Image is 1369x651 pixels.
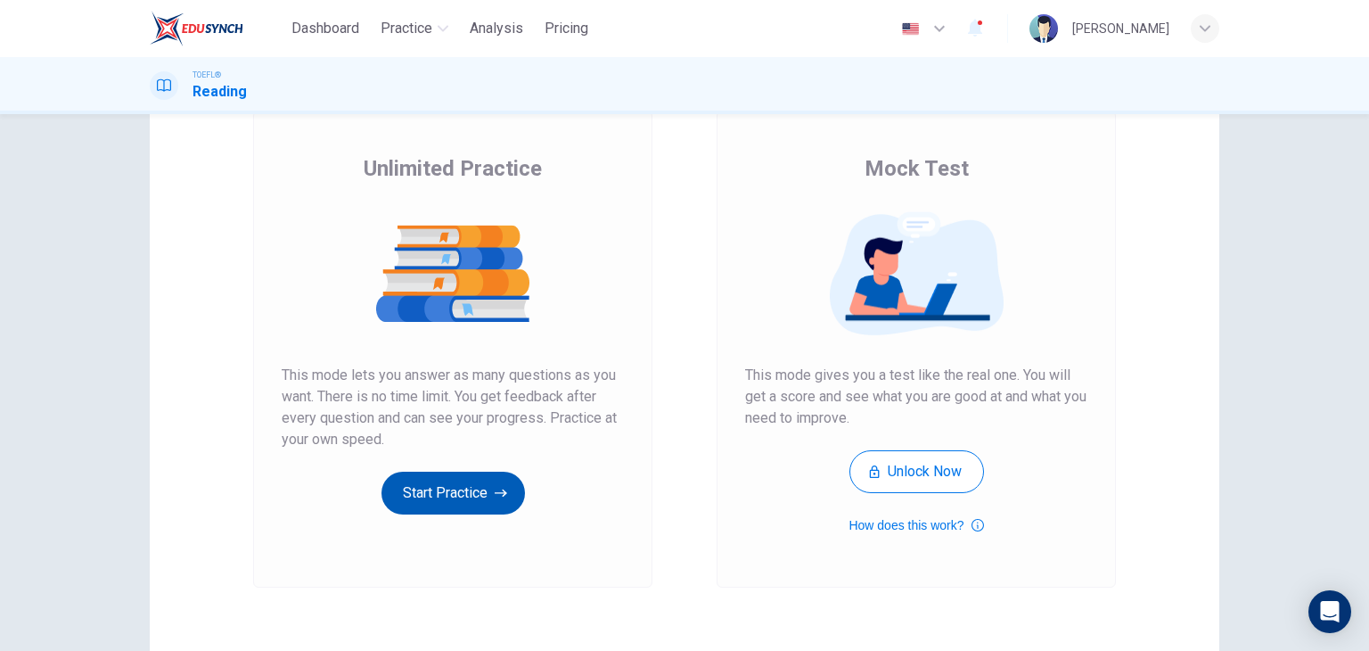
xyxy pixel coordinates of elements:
button: Start Practice [381,472,525,515]
img: EduSynch logo [150,11,243,46]
div: Open Intercom Messenger [1308,590,1351,633]
span: This mode gives you a test like the real one. You will get a score and see what you are good at a... [745,365,1087,429]
button: Analysis [463,12,530,45]
button: Pricing [537,12,595,45]
a: EduSynch logo [150,11,284,46]
button: How does this work? [848,515,983,536]
span: TOEFL® [193,69,221,81]
span: Practice [381,18,432,39]
button: Unlock Now [849,450,984,493]
button: Practice [373,12,455,45]
span: Dashboard [291,18,359,39]
span: Mock Test [865,154,969,183]
span: Analysis [470,18,523,39]
span: Pricing [545,18,588,39]
img: Profile picture [1029,14,1058,43]
span: Unlimited Practice [364,154,542,183]
span: This mode lets you answer as many questions as you want. There is no time limit. You get feedback... [282,365,624,450]
img: en [899,22,922,36]
button: Dashboard [284,12,366,45]
div: [PERSON_NAME] [1072,18,1169,39]
h1: Reading [193,81,247,103]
